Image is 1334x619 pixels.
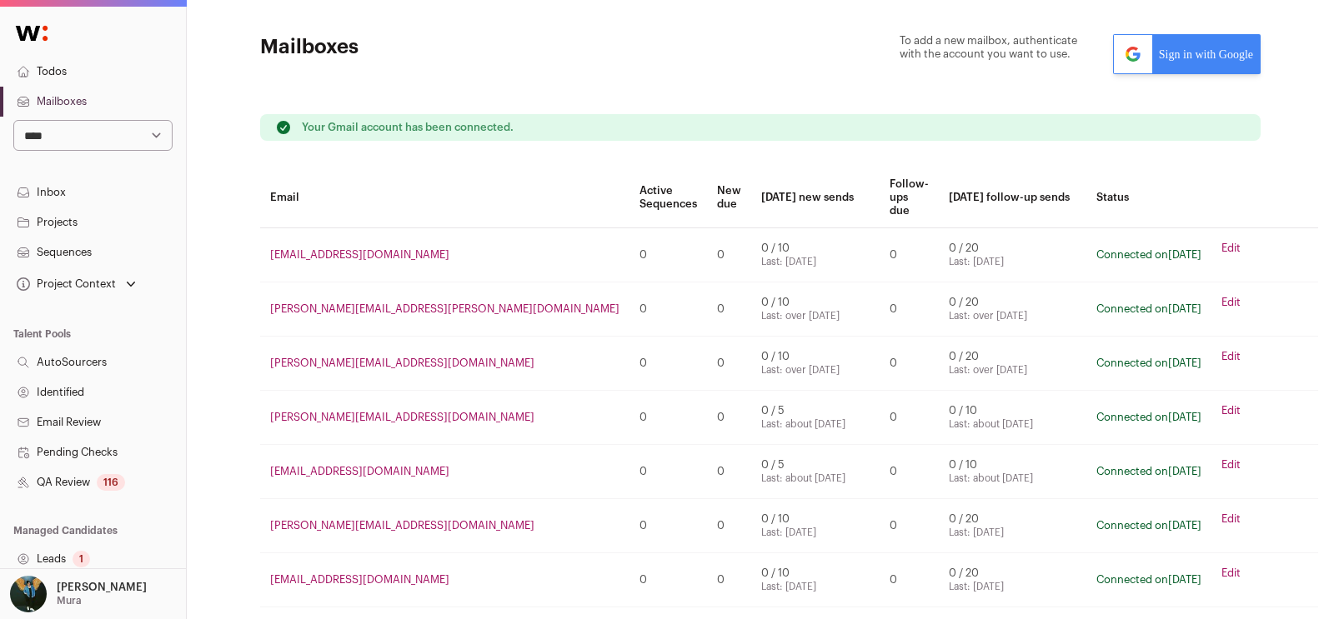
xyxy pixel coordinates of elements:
[270,574,449,585] a: [EMAIL_ADDRESS][DOMAIN_NAME]
[949,580,1076,593] div: Last: [DATE]
[629,499,707,553] td: 0
[270,466,449,477] a: [EMAIL_ADDRESS][DOMAIN_NAME]
[629,337,707,391] td: 0
[1168,411,1201,424] time: [DATE]
[1168,248,1201,262] time: [DATE]
[1168,519,1201,532] time: [DATE]
[939,391,1086,445] td: 0 / 10
[1221,567,1241,580] a: Edit
[751,445,880,499] td: 0 / 5
[707,445,751,499] td: 0
[1221,404,1241,417] a: Edit
[10,576,47,612] img: 12031951-medium_jpg
[707,228,751,282] td: 0
[939,445,1086,499] td: 0 / 10
[900,34,1100,61] span: To add a new mailbox, authenticate with the account you want to use.
[880,337,939,391] td: 0
[1168,302,1201,316] time: [DATE]
[629,282,707,337] td: 0
[751,228,880,282] td: 0 / 10
[1221,458,1241,472] a: Edit
[629,553,707,607] td: 0
[629,445,707,499] td: 0
[1096,519,1201,532] div: Connected on
[880,391,939,445] td: 0
[949,472,1076,485] div: Last: about [DATE]
[761,255,870,268] div: Last: [DATE]
[880,228,939,282] td: 0
[1221,512,1241,526] a: Edit
[270,357,534,368] a: [PERSON_NAME][EMAIL_ADDRESS][DOMAIN_NAME]
[7,17,57,50] img: Wellfound
[57,581,147,594] p: [PERSON_NAME]
[751,553,880,607] td: 0 / 10
[939,228,1086,282] td: 0 / 20
[7,576,150,612] button: Open dropdown
[761,309,870,322] div: Last: over [DATE]
[751,391,880,445] td: 0 / 5
[629,228,707,282] td: 0
[1096,411,1201,424] div: Connected on
[707,391,751,445] td: 0
[1113,34,1261,74] a: Sign in with Google
[949,309,1076,322] div: Last: over [DATE]
[761,580,870,593] div: Last: [DATE]
[270,303,619,314] a: [PERSON_NAME][EMAIL_ADDRESS][PERSON_NAME][DOMAIN_NAME]
[949,255,1076,268] div: Last: [DATE]
[880,282,939,337] td: 0
[270,412,534,422] a: [PERSON_NAME][EMAIL_ADDRESS][DOMAIN_NAME]
[939,499,1086,553] td: 0 / 20
[880,553,939,607] td: 0
[949,526,1076,539] div: Last: [DATE]
[1096,465,1201,478] div: Connected on
[707,499,751,553] td: 0
[880,167,939,228] th: Follow-ups due
[707,337,751,391] td: 0
[751,282,880,337] td: 0 / 10
[939,167,1086,228] th: [DATE] follow-up sends
[1096,357,1201,370] div: Connected on
[880,445,939,499] td: 0
[707,167,751,228] th: New due
[707,553,751,607] td: 0
[761,417,870,431] div: Last: about [DATE]
[939,337,1086,391] td: 0 / 20
[302,121,514,134] p: Your Gmail account has been connected.
[939,282,1086,337] td: 0 / 20
[73,551,90,567] div: 1
[629,391,707,445] td: 0
[260,34,594,61] h1: Mailboxes
[57,594,82,607] p: Mura
[629,167,707,228] th: Active Sequences
[270,520,534,531] a: [PERSON_NAME][EMAIL_ADDRESS][DOMAIN_NAME]
[1221,242,1241,255] a: Edit
[13,277,116,291] div: Project Context
[761,526,870,539] div: Last: [DATE]
[1096,302,1201,316] div: Connected on
[880,499,939,553] td: 0
[1086,167,1211,228] th: Status
[97,474,125,491] div: 116
[1096,248,1201,262] div: Connected on
[761,363,870,377] div: Last: over [DATE]
[751,167,880,228] th: [DATE] new sends
[707,282,751,337] td: 0
[1168,573,1201,587] time: [DATE]
[1096,573,1201,587] div: Connected on
[260,167,629,228] th: Email
[949,363,1076,377] div: Last: over [DATE]
[939,553,1086,607] td: 0 / 20
[761,472,870,485] div: Last: about [DATE]
[751,499,880,553] td: 0 / 10
[1168,465,1201,478] time: [DATE]
[13,272,139,296] button: Open dropdown
[1168,357,1201,370] time: [DATE]
[1221,350,1241,363] a: Edit
[1221,296,1241,309] a: Edit
[949,417,1076,431] div: Last: about [DATE]
[751,337,880,391] td: 0 / 10
[270,249,449,260] a: [EMAIL_ADDRESS][DOMAIN_NAME]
